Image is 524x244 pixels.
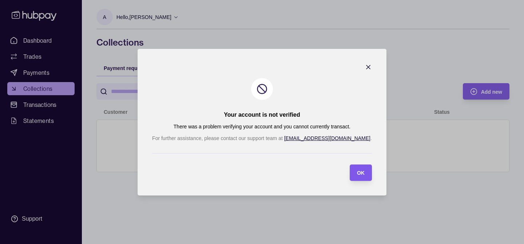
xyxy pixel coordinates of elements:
h2: Your account is not verified [224,111,300,119]
button: OK [350,164,372,181]
p: There was a problem verifying your account and you cannot currently transact. [174,123,350,131]
a: [EMAIL_ADDRESS][DOMAIN_NAME] [284,135,370,141]
span: OK [357,170,365,176]
p: For further assistance, please contact our support team at . [152,134,372,142]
